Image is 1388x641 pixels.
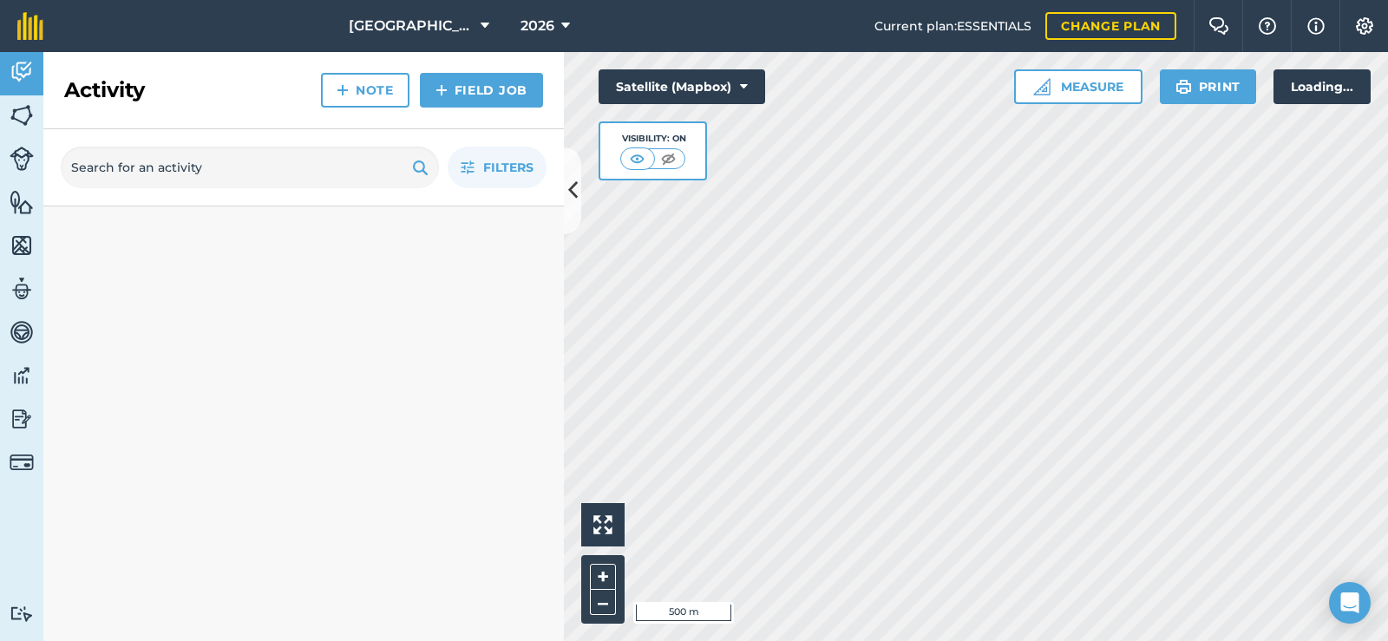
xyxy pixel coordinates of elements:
span: [GEOGRAPHIC_DATA] [349,16,474,36]
img: svg+xml;base64,PHN2ZyB4bWxucz0iaHR0cDovL3d3dy53My5vcmcvMjAwMC9zdmciIHdpZHRoPSIxOSIgaGVpZ2h0PSIyNC... [1175,76,1192,97]
h2: Activity [64,76,145,104]
img: svg+xml;base64,PD94bWwgdmVyc2lvbj0iMS4wIiBlbmNvZGluZz0idXRmLTgiPz4KPCEtLSBHZW5lcmF0b3I6IEFkb2JlIE... [10,363,34,389]
img: svg+xml;base64,PHN2ZyB4bWxucz0iaHR0cDovL3d3dy53My5vcmcvMjAwMC9zdmciIHdpZHRoPSIxNyIgaGVpZ2h0PSIxNy... [1307,16,1325,36]
a: Change plan [1045,12,1176,40]
div: Visibility: On [620,132,686,146]
img: svg+xml;base64,PD94bWwgdmVyc2lvbj0iMS4wIiBlbmNvZGluZz0idXRmLTgiPz4KPCEtLSBHZW5lcmF0b3I6IEFkb2JlIE... [10,406,34,432]
img: svg+xml;base64,PHN2ZyB4bWxucz0iaHR0cDovL3d3dy53My5vcmcvMjAwMC9zdmciIHdpZHRoPSIxNCIgaGVpZ2h0PSIyNC... [337,80,349,101]
img: svg+xml;base64,PD94bWwgdmVyc2lvbj0iMS4wIiBlbmNvZGluZz0idXRmLTgiPz4KPCEtLSBHZW5lcmF0b3I6IEFkb2JlIE... [10,450,34,474]
img: svg+xml;base64,PD94bWwgdmVyc2lvbj0iMS4wIiBlbmNvZGluZz0idXRmLTgiPz4KPCEtLSBHZW5lcmF0b3I6IEFkb2JlIE... [10,59,34,85]
img: svg+xml;base64,PHN2ZyB4bWxucz0iaHR0cDovL3d3dy53My5vcmcvMjAwMC9zdmciIHdpZHRoPSI1MCIgaGVpZ2h0PSI0MC... [626,150,648,167]
img: Four arrows, one pointing top left, one top right, one bottom right and the last bottom left [593,515,612,534]
img: Two speech bubbles overlapping with the left bubble in the forefront [1208,17,1229,35]
button: – [590,590,616,615]
img: svg+xml;base64,PD94bWwgdmVyc2lvbj0iMS4wIiBlbmNvZGluZz0idXRmLTgiPz4KPCEtLSBHZW5lcmF0b3I6IEFkb2JlIE... [10,605,34,622]
div: Open Intercom Messenger [1329,582,1371,624]
a: Field Job [420,73,543,108]
img: svg+xml;base64,PHN2ZyB4bWxucz0iaHR0cDovL3d3dy53My5vcmcvMjAwMC9zdmciIHdpZHRoPSI1MCIgaGVpZ2h0PSI0MC... [658,150,679,167]
img: svg+xml;base64,PHN2ZyB4bWxucz0iaHR0cDovL3d3dy53My5vcmcvMjAwMC9zdmciIHdpZHRoPSI1NiIgaGVpZ2h0PSI2MC... [10,232,34,258]
span: Current plan : ESSENTIALS [874,16,1031,36]
button: Filters [448,147,547,188]
a: Note [321,73,409,108]
img: svg+xml;base64,PHN2ZyB4bWxucz0iaHR0cDovL3d3dy53My5vcmcvMjAwMC9zdmciIHdpZHRoPSI1NiIgaGVpZ2h0PSI2MC... [10,189,34,215]
img: A cog icon [1354,17,1375,35]
button: Measure [1014,69,1142,104]
img: svg+xml;base64,PD94bWwgdmVyc2lvbj0iMS4wIiBlbmNvZGluZz0idXRmLTgiPz4KPCEtLSBHZW5lcmF0b3I6IEFkb2JlIE... [10,276,34,302]
button: + [590,564,616,590]
span: 2026 [520,16,554,36]
img: A question mark icon [1257,17,1278,35]
img: svg+xml;base64,PHN2ZyB4bWxucz0iaHR0cDovL3d3dy53My5vcmcvMjAwMC9zdmciIHdpZHRoPSIxNCIgaGVpZ2h0PSIyNC... [435,80,448,101]
input: Search for an activity [61,147,439,188]
img: svg+xml;base64,PD94bWwgdmVyc2lvbj0iMS4wIiBlbmNvZGluZz0idXRmLTgiPz4KPCEtLSBHZW5lcmF0b3I6IEFkb2JlIE... [10,319,34,345]
img: Ruler icon [1033,78,1051,95]
button: Print [1160,69,1257,104]
img: svg+xml;base64,PHN2ZyB4bWxucz0iaHR0cDovL3d3dy53My5vcmcvMjAwMC9zdmciIHdpZHRoPSI1NiIgaGVpZ2h0PSI2MC... [10,102,34,128]
span: Filters [483,158,534,177]
img: svg+xml;base64,PHN2ZyB4bWxucz0iaHR0cDovL3d3dy53My5vcmcvMjAwMC9zdmciIHdpZHRoPSIxOSIgaGVpZ2h0PSIyNC... [412,157,429,178]
button: Satellite (Mapbox) [599,69,765,104]
img: svg+xml;base64,PD94bWwgdmVyc2lvbj0iMS4wIiBlbmNvZGluZz0idXRmLTgiPz4KPCEtLSBHZW5lcmF0b3I6IEFkb2JlIE... [10,147,34,171]
img: fieldmargin Logo [17,12,43,40]
div: Loading... [1273,69,1371,104]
